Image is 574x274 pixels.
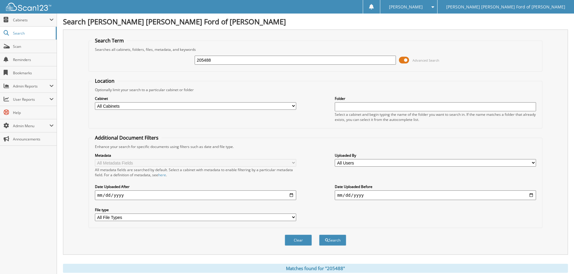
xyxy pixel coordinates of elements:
[92,87,539,92] div: Optionally limit your search to a particular cabinet or folder
[95,153,296,158] label: Metadata
[92,134,162,141] legend: Additional Document Filters
[13,31,53,36] span: Search
[92,47,539,52] div: Searches all cabinets, folders, files, metadata, and keywords
[335,112,536,122] div: Select a cabinet and begin typing the name of the folder you want to search in. If the name match...
[13,137,54,142] span: Announcements
[92,37,127,44] legend: Search Term
[92,144,539,149] div: Enhance your search for specific documents using filters such as date and file type.
[13,97,49,102] span: User Reports
[92,78,118,84] legend: Location
[95,190,296,200] input: start
[446,5,565,9] span: [PERSON_NAME] [PERSON_NAME] Ford of [PERSON_NAME]
[335,190,536,200] input: end
[335,96,536,101] label: Folder
[63,17,568,26] h1: Search [PERSON_NAME] [PERSON_NAME] Ford of [PERSON_NAME]
[95,96,296,101] label: Cabinet
[13,70,54,75] span: Bookmarks
[285,235,312,246] button: Clear
[95,207,296,212] label: File type
[63,264,568,273] div: Matches found for "205488"
[13,84,49,89] span: Admin Reports
[412,58,439,63] span: Advanced Search
[335,184,536,189] label: Date Uploaded Before
[335,153,536,158] label: Uploaded By
[13,123,49,128] span: Admin Menu
[13,57,54,62] span: Reminders
[6,3,51,11] img: scan123-logo-white.svg
[13,110,54,115] span: Help
[319,235,346,246] button: Search
[95,167,296,177] div: All metadata fields are searched by default. Select a cabinet with metadata to enable filtering b...
[389,5,423,9] span: [PERSON_NAME]
[13,17,49,23] span: Cabinets
[158,172,166,177] a: here
[13,44,54,49] span: Scan
[95,184,296,189] label: Date Uploaded After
